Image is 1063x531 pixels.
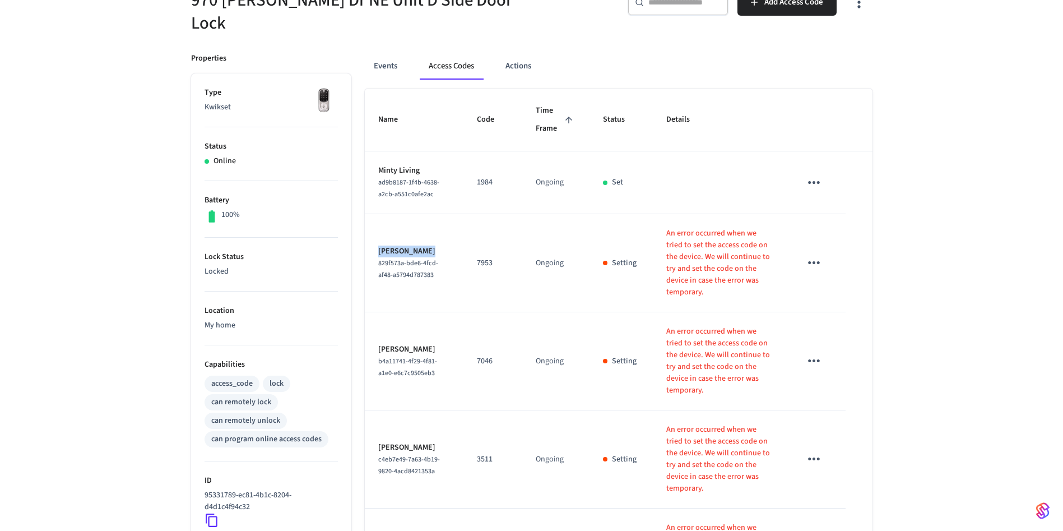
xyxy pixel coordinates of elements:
p: Setting [612,257,637,269]
td: Ongoing [522,151,589,214]
span: Name [378,111,412,128]
p: An error occurred when we tried to set the access code on the device. We will continue to try and... [666,228,774,298]
span: Status [603,111,639,128]
div: can remotely unlock [211,415,280,427]
span: 829f573a-bde6-4fcd-af48-a5794d787383 [378,258,438,280]
p: Kwikset [205,101,338,113]
p: 7953 [477,257,509,269]
img: SeamLogoGradient.69752ec5.svg [1036,502,1050,520]
button: Events [365,53,406,80]
p: 100% [221,209,240,221]
td: Ongoing [522,214,589,312]
p: Properties [191,53,226,64]
p: Status [205,141,338,153]
img: Yale Assure Touchscreen Wifi Smart Lock, Satin Nickel, Front [310,87,338,115]
p: [PERSON_NAME] [378,442,450,454]
p: An error occurred when we tried to set the access code on the device. We will continue to try and... [666,326,774,396]
p: ID [205,475,338,487]
p: My home [205,320,338,331]
button: Access Codes [420,53,483,80]
td: Ongoing [522,312,589,410]
p: Location [205,305,338,317]
div: lock [270,378,284,390]
p: Type [205,87,338,99]
p: Setting [612,454,637,465]
span: c4eb7e49-7a63-4b19-9820-4acd8421353a [378,455,440,476]
p: 3511 [477,454,509,465]
p: 95331789-ec81-4b1c-8204-d4d1c4f94c32 [205,490,333,513]
p: [PERSON_NAME] [378,246,450,257]
span: ad9b8187-1f4b-4638-a2cb-a551c0afe2ac [378,178,439,199]
p: Set [612,177,623,188]
span: b4a11741-4f29-4f81-a1e0-e6c7c9505eb3 [378,357,437,378]
div: access_code [211,378,253,390]
span: Code [477,111,509,128]
div: ant example [365,53,872,80]
p: [PERSON_NAME] [378,344,450,355]
p: 1984 [477,177,509,188]
p: Setting [612,355,637,367]
p: Minty Living [378,165,450,177]
span: Details [666,111,704,128]
td: Ongoing [522,410,589,509]
div: can remotely lock [211,396,271,408]
p: Online [213,155,236,167]
button: Actions [496,53,540,80]
p: 7046 [477,355,509,367]
span: Time Frame [536,102,576,137]
p: Capabilities [205,359,338,371]
div: can program online access codes [211,433,322,445]
p: Locked [205,266,338,278]
p: Lock Status [205,251,338,263]
p: Battery [205,195,338,206]
p: An error occurred when we tried to set the access code on the device. We will continue to try and... [666,424,774,495]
